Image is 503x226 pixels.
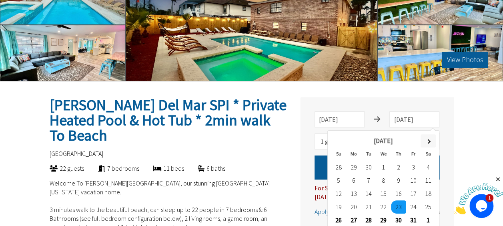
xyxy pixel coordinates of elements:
[421,174,435,187] td: 11
[410,208,440,216] span: Clear dates
[406,187,421,200] td: 17
[421,200,435,214] td: 25
[391,161,406,174] td: 2
[36,164,84,173] div: 22 guests
[184,164,225,173] div: 6 baths
[453,176,503,214] iframe: chat widget
[406,200,421,214] td: 24
[84,164,139,173] div: 7 bedrooms
[331,147,346,161] th: Su
[346,174,361,187] td: 6
[361,187,376,200] td: 14
[361,200,376,214] td: 21
[406,147,421,161] th: Fr
[391,174,406,187] td: 9
[315,111,365,127] input: Check-in
[346,134,421,147] th: [DATE]
[406,161,421,174] td: 3
[346,187,361,200] td: 13
[391,187,406,200] td: 16
[391,147,406,161] th: Th
[139,164,184,173] div: 11 beds
[421,147,435,161] th: Sa
[376,200,391,214] td: 22
[421,187,435,200] td: 18
[361,147,376,161] th: Tu
[376,187,391,200] td: 15
[361,174,376,187] td: 7
[331,174,346,187] td: 5
[376,174,391,187] td: 8
[315,155,440,180] button: Check Prices
[376,147,391,161] th: We
[442,52,488,68] button: View Photos
[346,200,361,214] td: 20
[376,161,391,174] td: 1
[346,161,361,174] td: 29
[389,111,439,127] input: Check-out
[421,161,435,174] td: 4
[50,97,287,143] h2: [PERSON_NAME] Del Mar SPI * Private Heated Pool & Hot Tub * 2min walk To Beach
[406,174,421,187] td: 10
[331,200,346,214] td: 19
[331,187,346,200] td: 12
[315,180,440,201] div: For Spring Break & Summer 2025 Choose [DATE] to [DATE] to see pricing
[346,147,361,161] th: Mo
[361,161,376,174] td: 30
[391,200,406,214] td: 23
[315,208,364,216] span: Apply Promo Code
[50,149,103,157] span: [GEOGRAPHIC_DATA]
[331,161,346,174] td: 28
